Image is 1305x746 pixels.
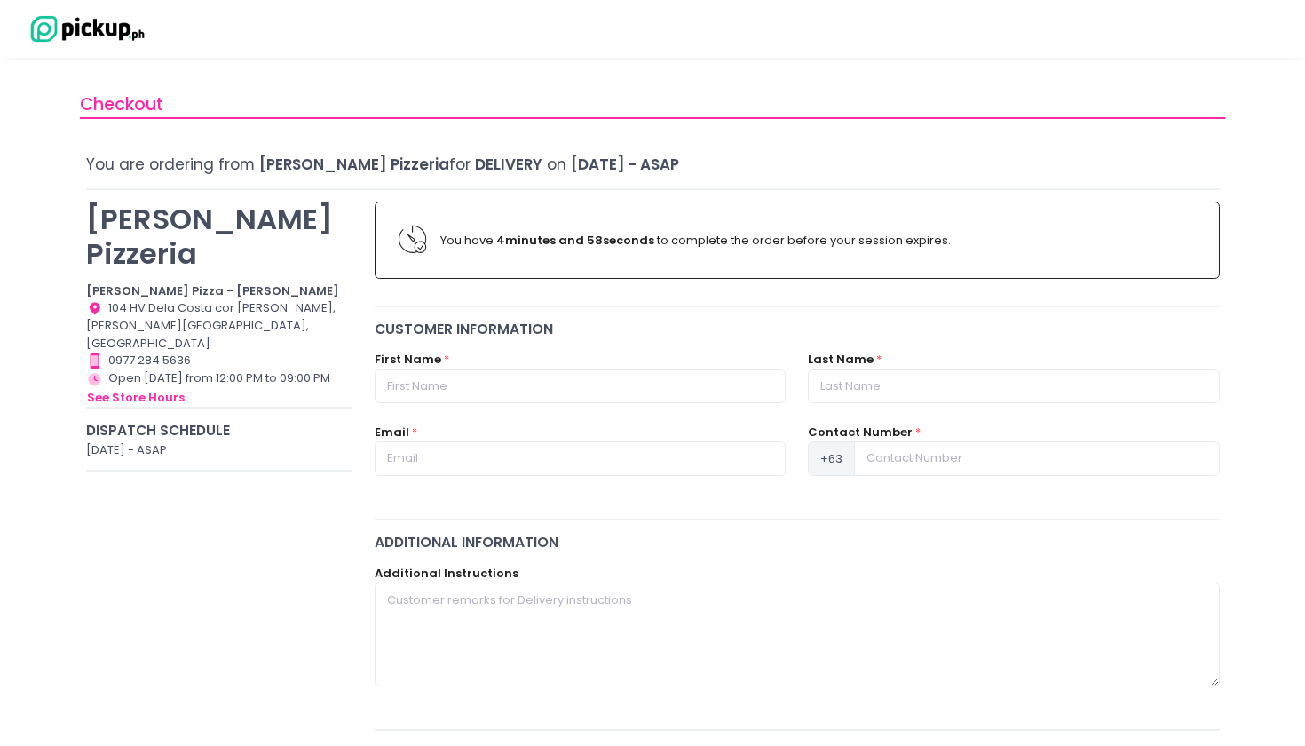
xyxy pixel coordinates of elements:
div: 0977 284 5636 [86,352,353,369]
label: First Name [375,351,441,369]
b: [PERSON_NAME] Pizza - [PERSON_NAME] [86,282,339,299]
label: Additional Instructions [375,565,518,583]
input: Contact Number [854,441,1219,475]
span: +63 [808,441,855,475]
label: Last Name [808,351,874,369]
label: Contact Number [808,424,913,441]
div: Open [DATE] from 12:00 PM to 09:00 PM [86,369,353,407]
div: You are ordering from for on [86,154,1220,176]
span: [PERSON_NAME] Pizzeria [259,154,449,175]
button: see store hours [86,388,186,408]
p: [PERSON_NAME] Pizzeria [86,202,353,271]
span: Delivery [475,154,542,175]
input: Last Name [808,369,1219,403]
div: Additional Information [375,532,1220,552]
div: [DATE] - ASAP [86,441,353,459]
label: Email [375,424,409,441]
div: Checkout [80,91,1225,119]
input: First Name [375,369,786,403]
div: 104 HV Dela Costa cor [PERSON_NAME], [PERSON_NAME][GEOGRAPHIC_DATA], [GEOGRAPHIC_DATA] [86,299,353,352]
div: You have to complete the order before your session expires. [440,232,1195,250]
span: [DATE] - ASAP [571,154,679,175]
img: logo [22,13,146,44]
div: Customer Information [375,319,1220,339]
b: 4 minutes and 58 seconds [496,232,654,249]
input: Email [375,441,786,475]
div: Dispatch Schedule [86,420,353,440]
